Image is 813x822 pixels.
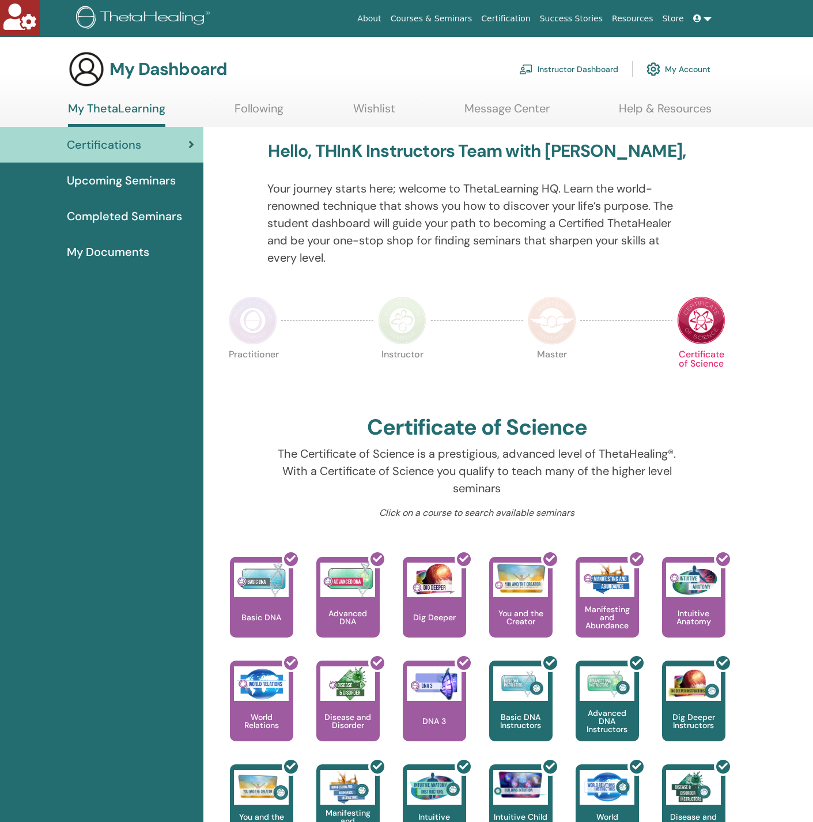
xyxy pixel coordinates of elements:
[662,661,725,764] a: Dig Deeper Instructors Dig Deeper Instructors
[316,609,380,625] p: Advanced DNA
[320,563,375,597] img: Advanced DNA
[353,8,385,29] a: About
[493,666,548,701] img: Basic DNA Instructors
[489,557,553,661] a: You and the Creator You and the Creator
[528,296,576,345] img: Master
[662,713,725,729] p: Dig Deeper Instructors
[528,350,576,398] p: Master
[576,661,639,764] a: Advanced DNA Instructors Advanced DNA Instructors
[489,713,553,729] p: Basic DNA Instructors
[320,666,375,701] img: Disease and Disorder
[235,101,283,124] a: Following
[367,414,587,441] h2: Certificate of Science
[489,609,553,625] p: You and the Creator
[576,557,639,661] a: Manifesting and Abundance Manifesting and Abundance
[580,563,634,597] img: Manifesting and Abundance
[646,56,710,82] a: My Account
[76,6,214,32] img: logo.png
[378,350,426,398] p: Instructor
[677,350,725,398] p: Certificate of Science
[316,557,380,661] a: Advanced DNA Advanced DNA
[407,770,462,805] img: Intuitive Anatomy Instructors
[580,666,634,701] img: Advanced DNA Instructors
[67,136,141,153] span: Certifications
[662,557,725,661] a: Intuitive Anatomy Intuitive Anatomy
[353,101,395,124] a: Wishlist
[477,8,535,29] a: Certification
[67,243,149,261] span: My Documents
[666,563,721,597] img: Intuitive Anatomy
[267,445,686,497] p: The Certificate of Science is a prestigious, advanced level of ThetaHealing®. With a Certificate ...
[607,8,658,29] a: Resources
[662,609,725,625] p: Intuitive Anatomy
[320,770,375,805] img: Manifesting and Abundance Instructors
[229,350,277,398] p: Practitioner
[576,709,639,733] p: Advanced DNA Instructors
[109,59,227,80] h3: My Dashboard
[464,101,550,124] a: Message Center
[519,56,618,82] a: Instructor Dashboard
[580,770,634,805] img: World Relations Instructors
[519,64,533,74] img: chalkboard-teacher.svg
[646,59,660,79] img: cog.svg
[68,51,105,88] img: generic-user-icon.jpg
[267,506,686,520] p: Click on a course to search available seminars
[234,770,289,805] img: You and the Creator Instructors
[267,180,686,266] p: Your journey starts here; welcome to ThetaLearning HQ. Learn the world-renowned technique that sh...
[493,770,548,798] img: Intuitive Child In Me Instructors
[666,770,721,805] img: Disease and Disorder Instructors
[576,605,639,629] p: Manifesting and Abundance
[619,101,712,124] a: Help & Resources
[268,141,686,161] h3: Hello, THInK Instructors Team with [PERSON_NAME],
[230,713,293,729] p: World Relations
[493,563,548,594] img: You and the Creator
[489,661,553,764] a: Basic DNA Instructors Basic DNA Instructors
[67,172,176,189] span: Upcoming Seminars
[403,557,466,661] a: Dig Deeper Dig Deeper
[234,666,289,701] img: World Relations
[67,208,182,225] span: Completed Seminars
[234,563,289,597] img: Basic DNA
[407,666,462,701] img: DNA 3
[230,557,293,661] a: Basic DNA Basic DNA
[378,296,426,345] img: Instructor
[666,666,721,701] img: Dig Deeper Instructors
[658,8,689,29] a: Store
[316,713,380,729] p: Disease and Disorder
[407,563,462,597] img: Dig Deeper
[403,661,466,764] a: DNA 3 DNA 3
[409,613,460,621] p: Dig Deeper
[386,8,477,29] a: Courses & Seminars
[68,101,165,127] a: My ThetaLearning
[316,661,380,764] a: Disease and Disorder Disease and Disorder
[535,8,607,29] a: Success Stories
[677,296,725,345] img: Certificate of Science
[229,296,277,345] img: Practitioner
[230,661,293,764] a: World Relations World Relations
